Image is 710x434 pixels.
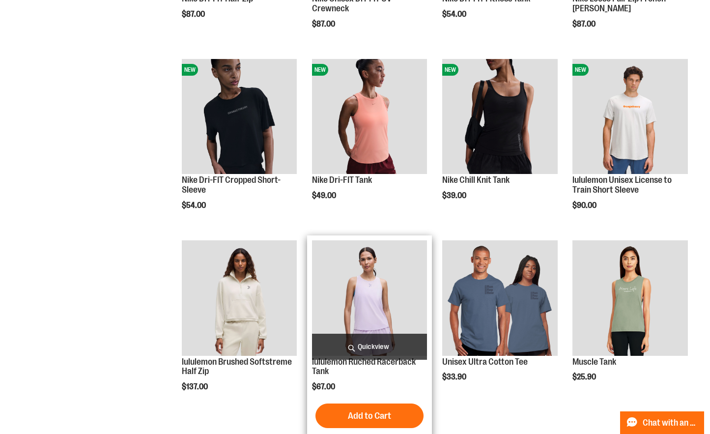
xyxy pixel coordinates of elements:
[442,240,558,356] img: Unisex Ultra Cotton Tee
[620,411,705,434] button: Chat with an Expert
[312,64,328,76] span: NEW
[572,240,688,357] a: Muscle Tank
[572,357,616,367] a: Muscle Tank
[442,240,558,357] a: Unisex Ultra Cotton Tee
[177,54,302,235] div: product
[177,235,302,416] div: product
[442,191,468,200] span: $39.00
[442,59,558,176] a: Nike Chill Knit TankNEW
[312,240,427,356] img: lululemon Ruched Racerback Tank
[312,175,372,185] a: Nike Dri-FIT Tank
[442,10,468,19] span: $54.00
[312,20,337,29] span: $87.00
[315,404,424,428] button: Add to Cart
[312,59,427,174] img: Nike Dri-FIT Tank
[182,240,297,357] a: lululemon Brushed Softstreme Half Zip
[572,240,688,356] img: Muscle Tank
[312,240,427,357] a: lululemon Ruched Racerback Tank
[442,357,528,367] a: Unisex Ultra Cotton Tee
[312,382,337,391] span: $67.00
[182,59,297,174] img: Nike Dri-FIT Cropped Short-Sleeve
[442,373,468,381] span: $33.90
[348,410,391,421] span: Add to Cart
[182,10,206,19] span: $87.00
[572,59,688,176] a: lululemon Unisex License to Train Short SleeveNEW
[568,54,693,235] div: product
[182,64,198,76] span: NEW
[572,373,597,381] span: $25.90
[442,175,510,185] a: Nike Chill Knit Tank
[572,175,672,195] a: lululemon Unisex License to Train Short Sleeve
[442,59,558,174] img: Nike Chill Knit Tank
[307,54,432,225] div: product
[182,240,297,356] img: lululemon Brushed Softstreme Half Zip
[442,64,458,76] span: NEW
[182,59,297,176] a: Nike Dri-FIT Cropped Short-SleeveNEW
[312,59,427,176] a: Nike Dri-FIT TankNEW
[572,20,597,29] span: $87.00
[182,175,281,195] a: Nike Dri-FIT Cropped Short-Sleeve
[182,357,292,376] a: lululemon Brushed Softstreme Half Zip
[182,201,207,210] span: $54.00
[572,64,589,76] span: NEW
[572,59,688,174] img: lululemon Unisex License to Train Short Sleeve
[437,235,563,406] div: product
[572,201,598,210] span: $90.00
[182,382,209,391] span: $137.00
[312,191,338,200] span: $49.00
[312,334,427,360] a: Quickview
[568,235,693,406] div: product
[643,418,698,428] span: Chat with an Expert
[437,54,563,225] div: product
[312,357,416,376] a: lululemon Ruched Racerback Tank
